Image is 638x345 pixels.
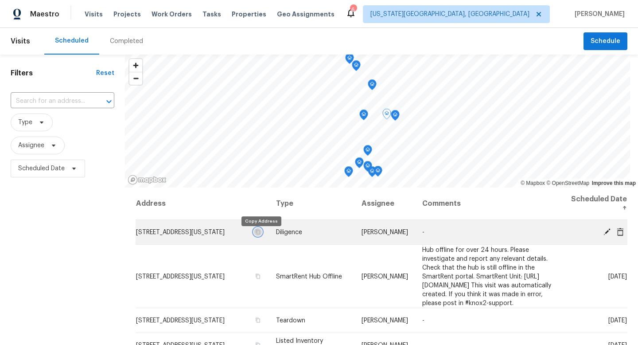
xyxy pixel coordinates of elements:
div: Scheduled [55,36,89,45]
div: Reset [96,69,114,78]
button: Open [103,95,115,108]
span: [PERSON_NAME] [571,10,625,19]
span: [PERSON_NAME] [362,318,408,324]
span: [DATE] [608,273,627,279]
span: Teardown [276,318,305,324]
span: Scheduled Date [18,164,65,173]
span: [STREET_ADDRESS][US_STATE] [136,229,225,235]
span: [US_STATE][GEOGRAPHIC_DATA], [GEOGRAPHIC_DATA] [370,10,529,19]
div: Map marker [355,157,364,171]
div: Map marker [344,166,353,180]
button: Schedule [584,32,627,51]
span: [PERSON_NAME] [362,229,408,235]
th: Type [269,188,354,220]
span: [PERSON_NAME] [362,273,408,279]
span: Work Orders [152,10,192,19]
span: Properties [232,10,266,19]
span: Projects [113,10,141,19]
button: Zoom in [129,59,142,72]
div: Map marker [345,53,354,67]
span: [STREET_ADDRESS][US_STATE] [136,318,225,324]
h1: Filters [11,69,96,78]
input: Search for an address... [11,94,89,108]
span: - [422,229,424,235]
span: [STREET_ADDRESS][US_STATE] [136,273,225,279]
a: OpenStreetMap [546,180,589,186]
button: Copy Address [254,316,262,324]
th: Scheduled Date ↑ [563,188,627,220]
span: Tasks [202,11,221,17]
span: SmartRent Hub Offline [276,273,342,279]
span: - [422,318,424,324]
button: Copy Address [254,272,262,280]
span: Type [18,118,32,127]
a: Improve this map [592,180,636,186]
span: Diligence [276,229,302,235]
div: Map marker [363,161,372,175]
div: Map marker [368,166,377,180]
span: [DATE] [608,318,627,324]
span: Geo Assignments [277,10,335,19]
th: Comments [415,188,563,220]
a: Mapbox [521,180,545,186]
div: Map marker [391,110,400,124]
span: Hub offline for over 24 hours. Please investigate and report any relevant details. Check that the... [422,247,551,306]
div: Map marker [368,79,377,93]
span: Maestro [30,10,59,19]
div: Map marker [373,166,382,180]
span: Visits [11,31,30,51]
div: Map marker [382,109,391,122]
div: Map marker [352,60,361,74]
span: Visits [85,10,103,19]
span: Edit [600,227,614,235]
a: Mapbox homepage [128,175,167,185]
th: Address [136,188,269,220]
div: Map marker [363,145,372,159]
span: Schedule [591,36,620,47]
button: Zoom out [129,72,142,85]
canvas: Map [125,55,630,188]
span: Cancel [614,227,627,235]
th: Assignee [354,188,415,220]
div: 6 [350,5,356,14]
span: Assignee [18,141,44,150]
div: Map marker [359,110,368,123]
div: Completed [110,37,143,46]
